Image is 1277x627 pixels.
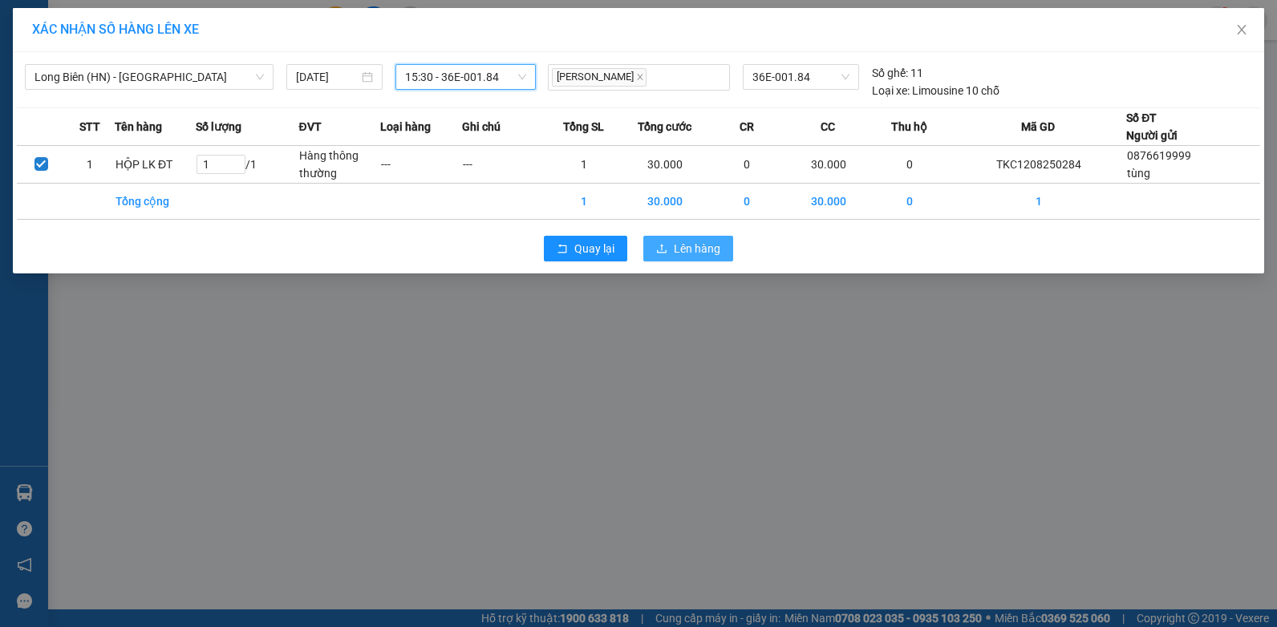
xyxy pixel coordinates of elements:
span: Thu hộ [891,118,927,136]
td: 1 [951,184,1126,220]
span: close [636,73,644,81]
div: 11 [872,64,923,82]
span: Loại hàng [380,118,431,136]
span: close [1235,23,1248,36]
span: Tổng SL [563,118,604,136]
td: 0 [706,184,788,220]
td: --- [380,146,462,184]
td: 30.000 [788,146,870,184]
span: rollback [557,243,568,256]
span: XÁC NHẬN SỐ HÀNG LÊN XE [32,22,199,37]
span: Long Biên (HN) - Thanh Hóa [34,65,264,89]
span: ĐVT [298,118,321,136]
td: HỘP LK ĐT [115,146,197,184]
span: Ghi chú [462,118,501,136]
span: STT [79,118,100,136]
span: 36E-001.84 [752,65,850,89]
span: tùng [1127,167,1150,180]
td: 30.000 [788,184,870,220]
div: Limousine 10 chỗ [872,82,999,99]
td: 30.000 [625,184,707,220]
button: rollbackQuay lại [544,236,627,261]
td: 0 [869,146,951,184]
span: Lên hàng [674,240,720,257]
td: 0 [706,146,788,184]
span: 0876619999 [1127,149,1191,162]
td: 1 [66,146,115,184]
button: uploadLên hàng [643,236,733,261]
td: 1 [543,184,625,220]
td: Tổng cộng [115,184,197,220]
span: [PERSON_NAME] [552,68,647,87]
span: CC [821,118,835,136]
span: Số ghế: [872,64,908,82]
td: Hàng thông thường [298,146,380,184]
span: Loại xe: [872,82,910,99]
span: Tên hàng [115,118,162,136]
input: 12/08/2025 [296,68,359,86]
td: --- [462,146,544,184]
td: / 1 [196,146,298,184]
span: 15:30 - 36E-001.84 [405,65,525,89]
span: upload [656,243,667,256]
span: Số lượng [196,118,241,136]
span: Quay lại [574,240,614,257]
td: 0 [869,184,951,220]
button: Close [1219,8,1264,53]
span: Mã GD [1021,118,1055,136]
td: 1 [543,146,625,184]
div: Số ĐT Người gửi [1126,109,1178,144]
span: CR [740,118,754,136]
td: TKC1208250284 [951,146,1126,184]
td: 30.000 [625,146,707,184]
span: Tổng cước [638,118,691,136]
